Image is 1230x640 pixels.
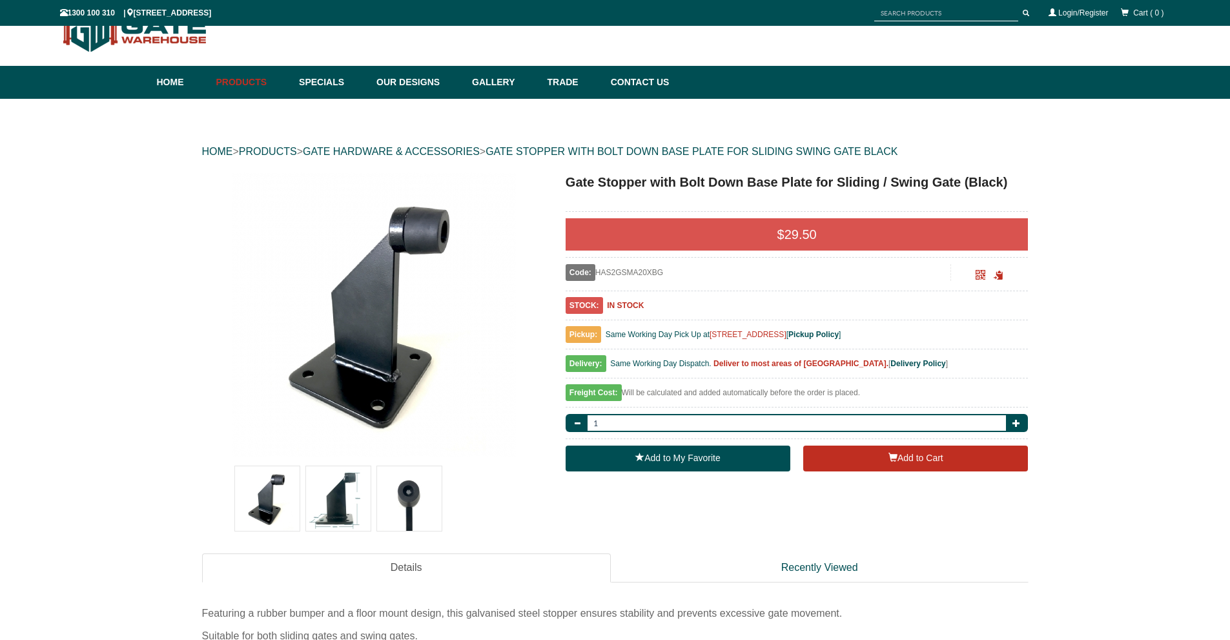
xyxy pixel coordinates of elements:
[303,146,480,157] a: GATE HARDWARE & ACCESSORIES
[784,227,817,242] span: 29.50
[1133,8,1163,17] span: Cart ( 0 )
[874,5,1018,21] input: SEARCH PRODUCTS
[566,384,622,401] span: Freight Cost:
[202,131,1029,172] div: > > >
[370,66,466,99] a: Our Designs
[1058,8,1108,17] a: Login/Register
[203,172,545,457] a: Gate Stopper with Bolt Down Base Plate for Sliding / Swing Gate (Black) - - Gate Warehouse
[803,446,1028,471] button: Add to Cart
[540,66,604,99] a: Trade
[606,330,841,339] span: Same Working Day Pick Up at [ ]
[292,66,370,99] a: Specials
[566,172,1029,192] h1: Gate Stopper with Bolt Down Base Plate for Sliding / Swing Gate (Black)
[486,146,897,157] a: GATE STOPPER WITH BOLT DOWN BASE PLATE FOR SLIDING SWING GATE BLACK
[202,146,233,157] a: HOME
[466,66,540,99] a: Gallery
[202,553,611,583] a: Details
[210,66,293,99] a: Products
[377,466,442,531] img: Gate Stopper with Bolt Down Base Plate for Sliding / Swing Gate (Black)
[566,297,603,314] span: STOCK:
[235,466,300,531] img: Gate Stopper with Bolt Down Base Plate for Sliding / Swing Gate (Black)
[604,66,670,99] a: Contact Us
[611,553,1029,583] a: Recently Viewed
[566,385,1029,408] div: Will be calculated and added automatically before the order is placed.
[239,146,297,157] a: PRODUCTS
[607,301,644,310] b: IN STOCK
[566,264,951,281] div: HAS2GSMA20XBG
[232,172,516,457] img: Gate Stopper with Bolt Down Base Plate for Sliding / Swing Gate (Black) - - Gate Warehouse
[566,446,790,471] a: Add to My Favorite
[890,359,945,368] a: Delivery Policy
[566,355,606,372] span: Delivery:
[566,264,595,281] span: Code:
[713,359,888,368] b: Deliver to most areas of [GEOGRAPHIC_DATA].
[710,330,786,339] a: [STREET_ADDRESS]
[202,602,1029,625] div: Featuring a rubber bumper and a floor mount design, this galvanised steel stopper ensures stabili...
[610,359,712,368] span: Same Working Day Dispatch.
[994,271,1003,280] span: Click to copy the URL
[788,330,839,339] a: Pickup Policy
[566,218,1029,251] div: $
[157,66,210,99] a: Home
[972,294,1230,595] iframe: LiveChat chat widget
[60,8,212,17] span: 1300 100 310 | [STREET_ADDRESS]
[566,326,601,343] span: Pickup:
[306,466,371,531] img: Gate Stopper with Bolt Down Base Plate for Sliding / Swing Gate (Black)
[566,356,1029,378] div: [ ]
[976,272,985,281] a: Click to enlarge and scan to share.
